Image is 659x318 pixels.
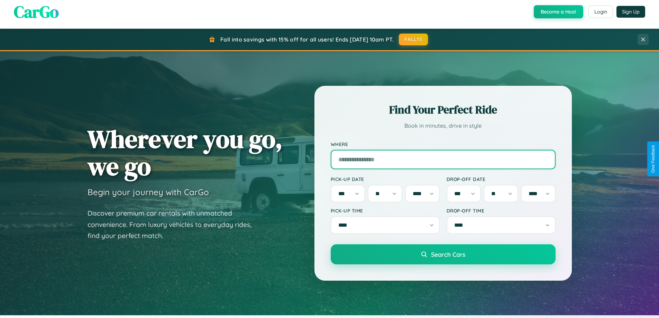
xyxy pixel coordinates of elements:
h2: Find Your Perfect Ride [331,102,556,117]
h3: Begin your journey with CarGo [88,187,209,197]
p: Discover premium car rentals with unmatched convenience. From luxury vehicles to everyday rides, ... [88,208,260,242]
span: Fall into savings with 15% off for all users! Ends [DATE] 10am PT. [220,36,394,43]
div: Give Feedback [651,145,656,173]
label: Pick-up Date [331,176,440,182]
span: CarGo [14,0,59,23]
label: Drop-off Time [447,208,556,213]
button: Sign Up [616,6,645,18]
button: Become a Host [534,5,583,18]
button: Login [588,6,613,18]
p: Book in minutes, drive in style [331,121,556,131]
h1: Wherever you go, we go [88,125,283,180]
label: Drop-off Date [447,176,556,182]
label: Where [331,141,556,147]
button: Search Cars [331,244,556,264]
span: Search Cars [431,251,465,258]
button: FALL15 [399,34,428,45]
label: Pick-up Time [331,208,440,213]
